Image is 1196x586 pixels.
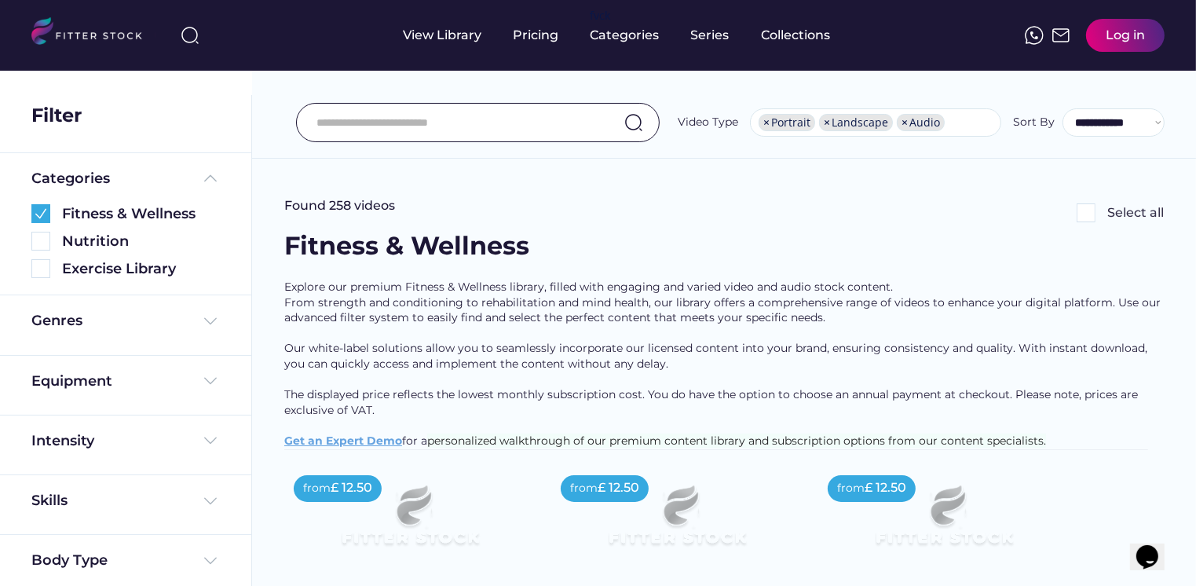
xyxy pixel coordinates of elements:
[303,481,331,496] div: from
[897,114,945,131] li: Audio
[31,204,50,223] img: Group%201000002360.svg
[181,26,199,45] img: search-normal%203.svg
[284,280,1164,449] div: Explore our premium Fitness & Wellness library, filled with engaging and varied video and audio s...
[284,197,395,214] div: Found 258 videos
[201,551,220,570] img: Frame%20%284%29.svg
[598,479,639,496] div: £ 12.50
[591,8,611,24] div: fvck
[843,466,1044,579] img: Frame%2079%20%281%29.svg
[31,17,155,49] img: LOGO.svg
[678,115,738,130] div: Video Type
[31,232,50,251] img: Rectangle%205126.svg
[201,169,220,188] img: Frame%20%285%29.svg
[201,312,220,331] img: Frame%20%284%29.svg
[824,117,830,128] span: ×
[514,27,559,44] div: Pricing
[1013,115,1055,130] div: Sort By
[1077,203,1095,222] img: Rectangle%205126.svg
[819,114,893,131] li: Landscape
[62,232,220,251] div: Nutrition
[31,372,112,391] div: Equipment
[284,387,1141,417] span: The displayed price reflects the lowest monthly subscription cost. You do have the option to choo...
[576,466,777,579] img: Frame%2079%20%281%29.svg
[1025,26,1044,45] img: meteor-icons_whatsapp%20%281%29.svg
[570,481,598,496] div: from
[331,479,372,496] div: £ 12.50
[837,481,865,496] div: from
[404,27,482,44] div: View Library
[201,372,220,390] img: Frame%20%284%29.svg
[763,117,770,128] span: ×
[31,259,50,278] img: Rectangle%205126.svg
[284,229,529,264] div: Fitness & Wellness
[624,113,643,132] img: search-normal.svg
[31,551,108,570] div: Body Type
[31,169,110,189] div: Categories
[201,431,220,450] img: Frame%20%284%29.svg
[31,431,94,451] div: Intensity
[865,479,906,496] div: £ 12.50
[62,204,220,224] div: Fitness & Wellness
[591,27,660,44] div: Categories
[1106,27,1145,44] div: Log in
[759,114,815,131] li: Portrait
[762,27,831,44] div: Collections
[31,491,71,511] div: Skills
[691,27,730,44] div: Series
[284,434,402,448] a: Get an Expert Demo
[201,492,220,511] img: Frame%20%284%29.svg
[1107,204,1164,222] div: Select all
[31,311,82,331] div: Genres
[427,434,1046,448] span: personalized walkthrough of our premium content library and subscription options from our content...
[902,117,908,128] span: ×
[31,102,82,129] div: Filter
[1130,523,1180,570] iframe: chat widget
[309,466,510,579] img: Frame%2079%20%281%29.svg
[62,259,220,279] div: Exercise Library
[1052,26,1070,45] img: Frame%2051.svg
